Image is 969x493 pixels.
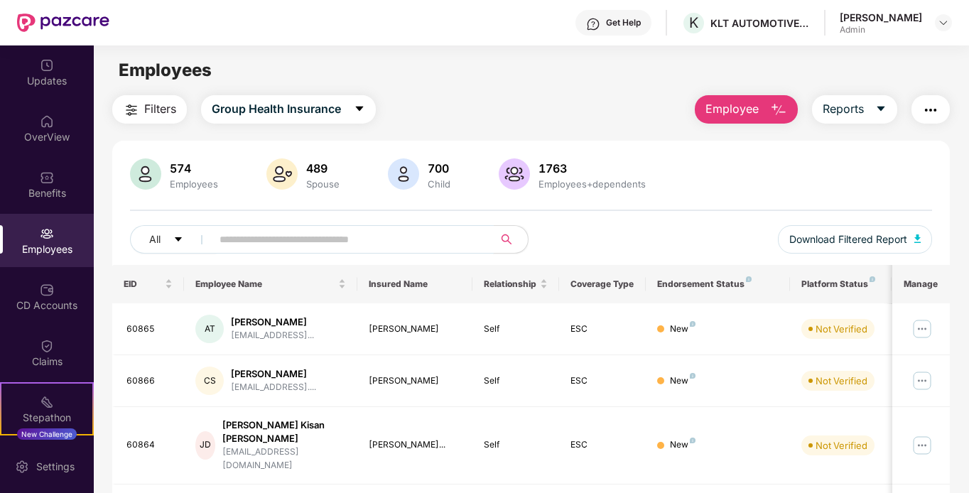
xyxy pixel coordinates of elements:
span: Employees [119,60,212,80]
button: Filters [112,95,187,124]
div: [EMAIL_ADDRESS].... [231,381,316,394]
th: Employee Name [184,265,357,303]
span: K [689,14,698,31]
div: [PERSON_NAME]... [369,438,462,452]
img: svg+xml;base64,PHN2ZyB4bWxucz0iaHR0cDovL3d3dy53My5vcmcvMjAwMC9zdmciIHhtbG5zOnhsaW5rPSJodHRwOi8vd3... [388,158,419,190]
th: Manage [892,265,950,303]
div: Not Verified [816,374,867,388]
div: New Challenge [17,428,77,440]
div: CS [195,367,224,395]
div: ESC [570,374,634,388]
div: Stepathon [1,411,92,425]
div: Self [484,438,548,452]
span: Relationship [484,278,537,290]
div: 574 [167,161,221,175]
div: [PERSON_NAME] [840,11,922,24]
div: Child [425,178,453,190]
img: svg+xml;base64,PHN2ZyBpZD0iQ2xhaW0iIHhtbG5zPSJodHRwOi8vd3d3LnczLm9yZy8yMDAwL3N2ZyIgd2lkdGg9IjIwIi... [40,339,54,353]
span: caret-down [173,234,183,246]
img: svg+xml;base64,PHN2ZyBpZD0iVXBkYXRlZCIgeG1sbnM9Imh0dHA6Ly93d3cudzMub3JnLzIwMDAvc3ZnIiB3aWR0aD0iMj... [40,58,54,72]
span: All [149,232,161,247]
img: manageButton [911,318,933,340]
span: search [493,234,521,245]
div: [PERSON_NAME] Kisan [PERSON_NAME] [222,418,346,445]
div: New [670,438,695,452]
div: AT [195,315,224,343]
div: 60865 [126,323,173,336]
div: Employees [167,178,221,190]
span: Employee Name [195,278,335,290]
img: New Pazcare Logo [17,13,109,32]
img: svg+xml;base64,PHN2ZyBpZD0iU2V0dGluZy0yMHgyMCIgeG1sbnM9Imh0dHA6Ly93d3cudzMub3JnLzIwMDAvc3ZnIiB3aW... [15,460,29,474]
span: Download Filtered Report [789,232,907,247]
img: svg+xml;base64,PHN2ZyB4bWxucz0iaHR0cDovL3d3dy53My5vcmcvMjAwMC9zdmciIHdpZHRoPSIyMSIgaGVpZ2h0PSIyMC... [40,395,54,409]
img: svg+xml;base64,PHN2ZyB4bWxucz0iaHR0cDovL3d3dy53My5vcmcvMjAwMC9zdmciIHdpZHRoPSI4IiBoZWlnaHQ9IjgiIH... [690,321,695,327]
img: svg+xml;base64,PHN2ZyBpZD0iRW1wbG95ZWVzIiB4bWxucz0iaHR0cDovL3d3dy53My5vcmcvMjAwMC9zdmciIHdpZHRoPS... [40,227,54,241]
span: Employee [705,100,759,118]
span: Group Health Insurance [212,100,341,118]
span: Filters [144,100,176,118]
div: Self [484,323,548,336]
div: Settings [32,460,79,474]
img: svg+xml;base64,PHN2ZyB4bWxucz0iaHR0cDovL3d3dy53My5vcmcvMjAwMC9zdmciIHdpZHRoPSIyNCIgaGVpZ2h0PSIyNC... [922,102,939,119]
img: svg+xml;base64,PHN2ZyB4bWxucz0iaHR0cDovL3d3dy53My5vcmcvMjAwMC9zdmciIHhtbG5zOnhsaW5rPSJodHRwOi8vd3... [266,158,298,190]
button: Download Filtered Report [778,225,933,254]
th: Insured Name [357,265,473,303]
button: Group Health Insurancecaret-down [201,95,376,124]
div: Platform Status [801,278,879,290]
div: New [670,374,695,388]
img: svg+xml;base64,PHN2ZyB4bWxucz0iaHR0cDovL3d3dy53My5vcmcvMjAwMC9zdmciIHdpZHRoPSI4IiBoZWlnaHQ9IjgiIH... [690,373,695,379]
img: svg+xml;base64,PHN2ZyBpZD0iQ0RfQWNjb3VudHMiIGRhdGEtbmFtZT0iQ0QgQWNjb3VudHMiIHhtbG5zPSJodHRwOi8vd3... [40,283,54,297]
div: [EMAIL_ADDRESS][DOMAIN_NAME] [222,445,346,472]
th: Coverage Type [559,265,646,303]
div: Endorsement Status [657,278,779,290]
th: Relationship [472,265,559,303]
div: Not Verified [816,438,867,453]
img: svg+xml;base64,PHN2ZyB4bWxucz0iaHR0cDovL3d3dy53My5vcmcvMjAwMC9zdmciIHhtbG5zOnhsaW5rPSJodHRwOi8vd3... [130,158,161,190]
div: 60864 [126,438,173,452]
span: EID [124,278,163,290]
span: Reports [823,100,864,118]
div: 60866 [126,374,173,388]
div: 489 [303,161,342,175]
div: 1763 [536,161,649,175]
div: Not Verified [816,322,867,336]
img: manageButton [911,369,933,392]
div: [PERSON_NAME] [231,315,314,329]
img: svg+xml;base64,PHN2ZyBpZD0iQmVuZWZpdHMiIHhtbG5zPSJodHRwOi8vd3d3LnczLm9yZy8yMDAwL3N2ZyIgd2lkdGg9Ij... [40,170,54,185]
div: Get Help [606,17,641,28]
img: svg+xml;base64,PHN2ZyBpZD0iSG9tZSIgeG1sbnM9Imh0dHA6Ly93d3cudzMub3JnLzIwMDAvc3ZnIiB3aWR0aD0iMjAiIG... [40,114,54,129]
button: Allcaret-down [130,225,217,254]
div: Spouse [303,178,342,190]
div: KLT AUTOMOTIVE AND TUBULAR PRODUCTS LTD [710,16,810,30]
div: ESC [570,438,634,452]
div: Employees+dependents [536,178,649,190]
img: svg+xml;base64,PHN2ZyB4bWxucz0iaHR0cDovL3d3dy53My5vcmcvMjAwMC9zdmciIHdpZHRoPSI4IiBoZWlnaHQ9IjgiIH... [746,276,752,282]
img: svg+xml;base64,PHN2ZyB4bWxucz0iaHR0cDovL3d3dy53My5vcmcvMjAwMC9zdmciIHdpZHRoPSI4IiBoZWlnaHQ9IjgiIH... [690,438,695,443]
div: JD [195,431,215,460]
div: [PERSON_NAME] [369,323,462,336]
div: [EMAIL_ADDRESS]... [231,329,314,342]
button: Reportscaret-down [812,95,897,124]
div: [PERSON_NAME] [231,367,316,381]
div: [PERSON_NAME] [369,374,462,388]
span: caret-down [354,103,365,116]
th: EID [112,265,185,303]
div: ESC [570,323,634,336]
img: svg+xml;base64,PHN2ZyBpZD0iSGVscC0zMngzMiIgeG1sbnM9Imh0dHA6Ly93d3cudzMub3JnLzIwMDAvc3ZnIiB3aWR0aD... [586,17,600,31]
button: search [493,225,529,254]
img: svg+xml;base64,PHN2ZyB4bWxucz0iaHR0cDovL3d3dy53My5vcmcvMjAwMC9zdmciIHhtbG5zOnhsaW5rPSJodHRwOi8vd3... [499,158,530,190]
span: caret-down [875,103,887,116]
img: manageButton [911,434,933,457]
div: 700 [425,161,453,175]
img: svg+xml;base64,PHN2ZyB4bWxucz0iaHR0cDovL3d3dy53My5vcmcvMjAwMC9zdmciIHdpZHRoPSIyNCIgaGVpZ2h0PSIyNC... [123,102,140,119]
img: svg+xml;base64,PHN2ZyBpZD0iRHJvcGRvd24tMzJ4MzIiIHhtbG5zPSJodHRwOi8vd3d3LnczLm9yZy8yMDAwL3N2ZyIgd2... [938,17,949,28]
img: svg+xml;base64,PHN2ZyB4bWxucz0iaHR0cDovL3d3dy53My5vcmcvMjAwMC9zdmciIHhtbG5zOnhsaW5rPSJodHRwOi8vd3... [914,234,921,243]
div: Admin [840,24,922,36]
img: svg+xml;base64,PHN2ZyB4bWxucz0iaHR0cDovL3d3dy53My5vcmcvMjAwMC9zdmciIHhtbG5zOnhsaW5rPSJodHRwOi8vd3... [770,102,787,119]
img: svg+xml;base64,PHN2ZyB4bWxucz0iaHR0cDovL3d3dy53My5vcmcvMjAwMC9zdmciIHdpZHRoPSI4IiBoZWlnaHQ9IjgiIH... [870,276,875,282]
div: New [670,323,695,336]
div: Self [484,374,548,388]
button: Employee [695,95,798,124]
